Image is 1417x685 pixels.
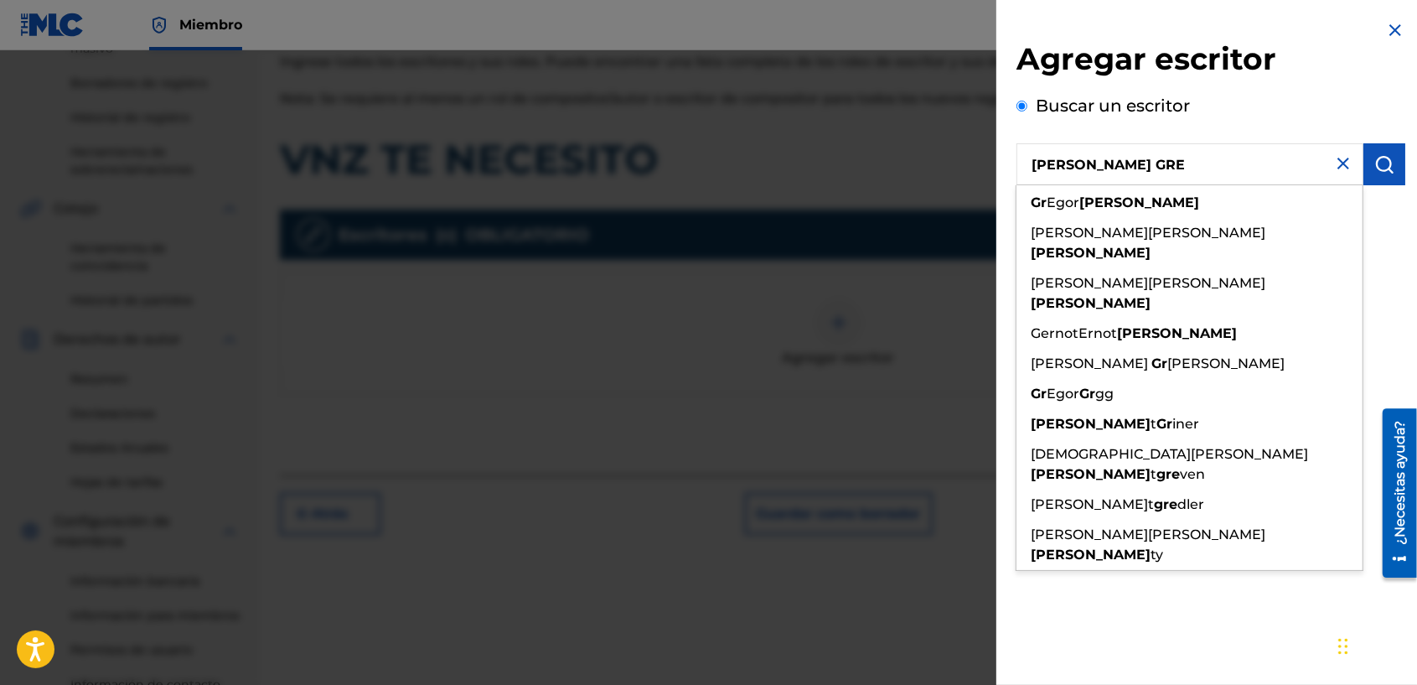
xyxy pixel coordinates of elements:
span: ven [1180,466,1205,482]
iframe: Chat Widget [1333,605,1417,685]
span: t [1148,496,1154,512]
span: [PERSON_NAME] [1031,225,1148,241]
span: [PERSON_NAME] [1031,527,1148,542]
strong: [PERSON_NAME] [1031,295,1151,311]
span: dler [1177,496,1204,512]
span: [PERSON_NAME] [1167,355,1285,371]
img: Logotipo de MLC [20,13,85,37]
strong: gre [1156,466,1180,482]
span: [PERSON_NAME] [1031,355,1148,371]
span: [PERSON_NAME] [1031,496,1148,512]
strong: Gr [1151,355,1167,371]
label: Buscar un escritor [1036,96,1190,116]
strong: Gr [1031,386,1047,402]
div: Widget de chat [1333,605,1417,685]
strong: [PERSON_NAME] [1031,245,1151,261]
span: iner [1172,416,1199,432]
span: gg [1095,386,1114,402]
strong: [PERSON_NAME] [1031,466,1151,482]
span: t [1151,416,1156,432]
span: t [1151,466,1156,482]
input: Buscar el nombre del escritor o el número IPI [1016,143,1363,185]
strong: [PERSON_NAME] [1079,195,1199,210]
strong: [PERSON_NAME] [1031,547,1151,563]
span: Ernot [1078,325,1117,341]
strong: Gr [1079,386,1095,402]
img: close [1333,153,1353,174]
span: Miembro [179,15,242,34]
span: [PERSON_NAME] [1148,225,1265,241]
span: [PERSON_NAME] [1148,527,1265,542]
strong: Gr [1156,416,1172,432]
strong: gre [1154,496,1177,512]
span: ty [1151,547,1163,563]
span: [PERSON_NAME] [1148,275,1265,291]
img: Search Works [1374,154,1394,174]
strong: Gr [1031,195,1047,210]
iframe: Resource Center [1370,402,1417,584]
span: [PERSON_NAME] [1031,275,1148,291]
img: Máximo titular de derechos [149,15,169,35]
strong: [PERSON_NAME] [1117,325,1237,341]
strong: [PERSON_NAME] [1031,416,1151,432]
h2: Agregar escritor [1016,40,1405,83]
span: Egor [1047,195,1079,210]
span: [DEMOGRAPHIC_DATA][PERSON_NAME] [1031,446,1308,462]
div: Arrastrar [1338,621,1348,672]
span: Gernot [1031,325,1078,341]
span: Egor [1047,386,1079,402]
